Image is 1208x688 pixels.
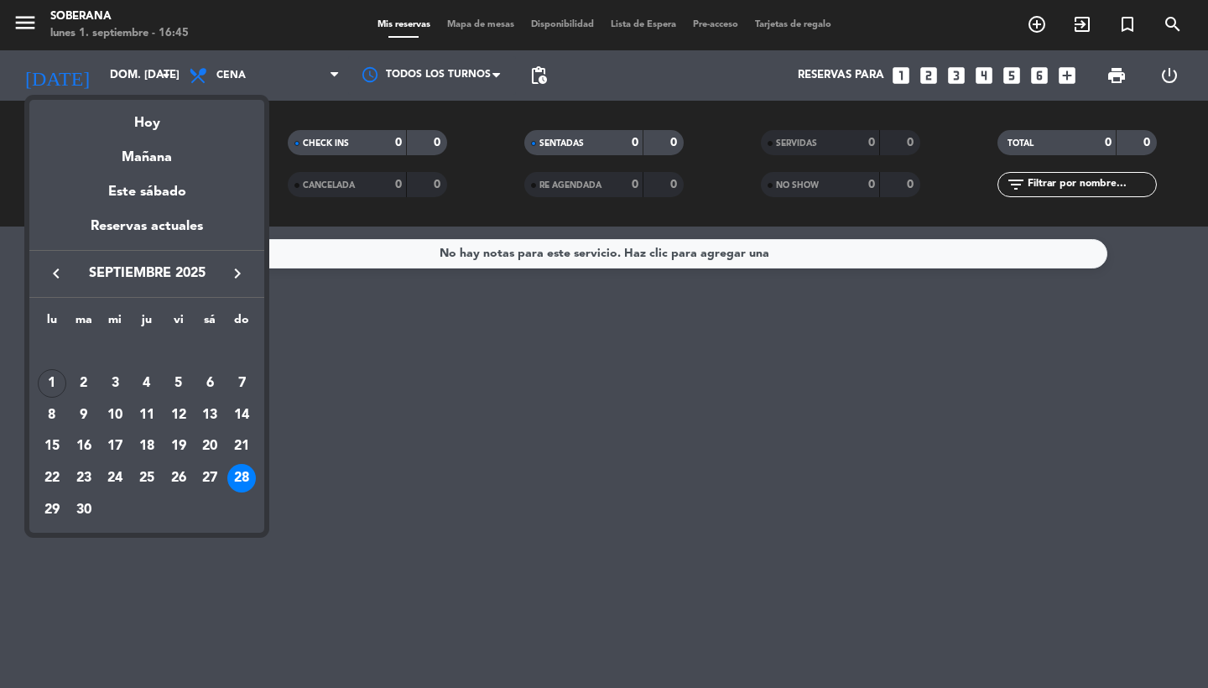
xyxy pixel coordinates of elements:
[29,216,264,250] div: Reservas actuales
[226,430,258,462] td: 21 de septiembre de 2025
[38,464,66,493] div: 22
[70,432,98,461] div: 16
[101,401,129,430] div: 10
[38,369,66,398] div: 1
[71,263,222,284] span: septiembre 2025
[68,367,100,399] td: 2 de septiembre de 2025
[195,432,224,461] div: 20
[195,430,226,462] td: 20 de septiembre de 2025
[99,399,131,431] td: 10 de septiembre de 2025
[227,464,256,493] div: 28
[29,100,264,134] div: Hoy
[99,430,131,462] td: 17 de septiembre de 2025
[195,310,226,336] th: sábado
[195,401,224,430] div: 13
[36,310,68,336] th: lunes
[70,369,98,398] div: 2
[38,496,66,524] div: 29
[133,464,161,493] div: 25
[164,369,193,398] div: 5
[99,462,131,494] td: 24 de septiembre de 2025
[101,432,129,461] div: 17
[36,494,68,526] td: 29 de septiembre de 2025
[163,367,195,399] td: 5 de septiembre de 2025
[70,496,98,524] div: 30
[195,369,224,398] div: 6
[131,310,163,336] th: jueves
[227,263,247,284] i: keyboard_arrow_right
[101,464,129,493] div: 24
[36,462,68,494] td: 22 de septiembre de 2025
[101,369,129,398] div: 3
[131,430,163,462] td: 18 de septiembre de 2025
[226,310,258,336] th: domingo
[164,401,193,430] div: 12
[36,430,68,462] td: 15 de septiembre de 2025
[68,399,100,431] td: 9 de septiembre de 2025
[68,430,100,462] td: 16 de septiembre de 2025
[46,263,66,284] i: keyboard_arrow_left
[99,367,131,399] td: 3 de septiembre de 2025
[131,462,163,494] td: 25 de septiembre de 2025
[163,430,195,462] td: 19 de septiembre de 2025
[195,462,226,494] td: 27 de septiembre de 2025
[38,432,66,461] div: 15
[131,399,163,431] td: 11 de septiembre de 2025
[68,310,100,336] th: martes
[29,169,264,216] div: Este sábado
[195,464,224,493] div: 27
[68,462,100,494] td: 23 de septiembre de 2025
[133,432,161,461] div: 18
[163,310,195,336] th: viernes
[70,464,98,493] div: 23
[36,367,68,399] td: 1 de septiembre de 2025
[227,401,256,430] div: 14
[163,399,195,431] td: 12 de septiembre de 2025
[29,134,264,169] div: Mañana
[36,399,68,431] td: 8 de septiembre de 2025
[226,367,258,399] td: 7 de septiembre de 2025
[226,399,258,431] td: 14 de septiembre de 2025
[227,369,256,398] div: 7
[68,494,100,526] td: 30 de septiembre de 2025
[131,367,163,399] td: 4 de septiembre de 2025
[133,401,161,430] div: 11
[41,263,71,284] button: keyboard_arrow_left
[164,432,193,461] div: 19
[164,464,193,493] div: 26
[195,367,226,399] td: 6 de septiembre de 2025
[195,399,226,431] td: 13 de septiembre de 2025
[226,462,258,494] td: 28 de septiembre de 2025
[99,310,131,336] th: miércoles
[70,401,98,430] div: 9
[222,263,253,284] button: keyboard_arrow_right
[133,369,161,398] div: 4
[38,401,66,430] div: 8
[36,336,258,367] td: SEP.
[227,432,256,461] div: 21
[163,462,195,494] td: 26 de septiembre de 2025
